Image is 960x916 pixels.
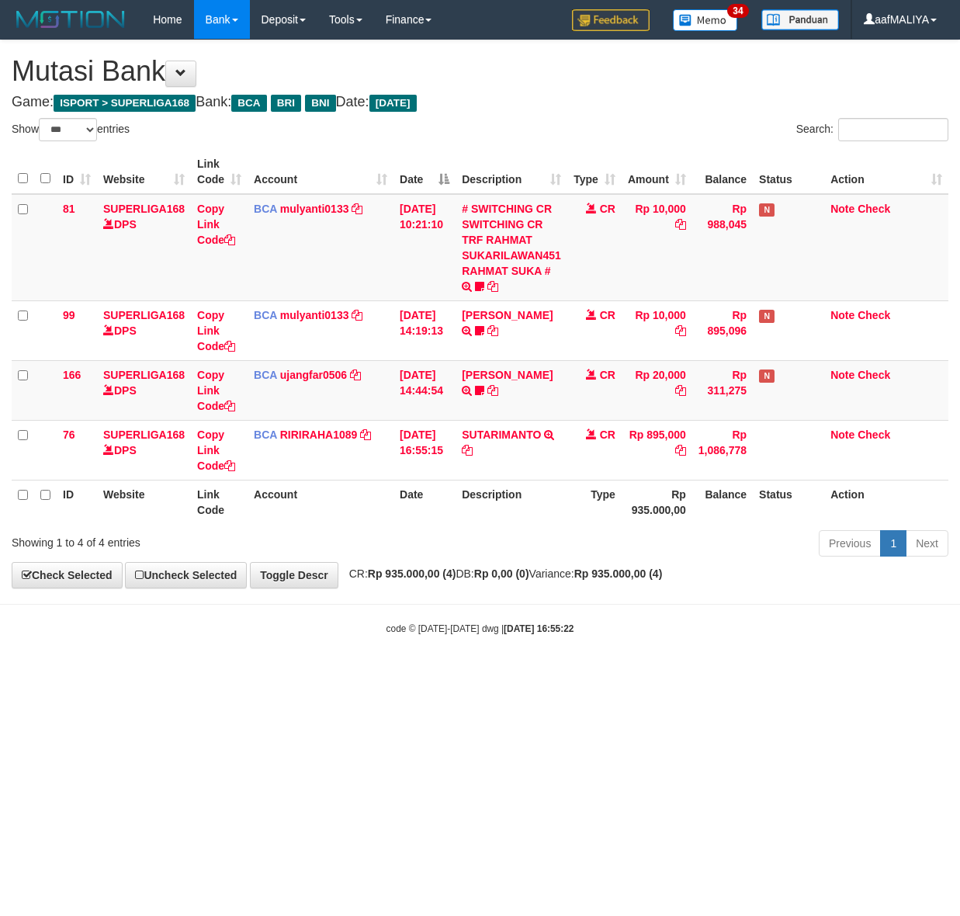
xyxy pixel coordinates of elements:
a: Next [906,530,948,557]
span: CR [600,369,615,381]
span: CR [600,309,615,321]
th: Date [393,480,456,524]
th: Balance [692,480,753,524]
a: 1 [880,530,906,557]
td: [DATE] 16:55:15 [393,420,456,480]
td: DPS [97,300,191,360]
a: ujangfar0506 [280,369,347,381]
div: Showing 1 to 4 of 4 entries [12,529,388,550]
span: CR [600,203,615,215]
td: Rp 10,000 [622,194,692,301]
td: Rp 988,045 [692,194,753,301]
span: [DATE] [369,95,417,112]
span: BRI [271,95,301,112]
a: Check [858,203,890,215]
th: Rp 935.000,00 [622,480,692,524]
span: BCA [254,309,277,321]
a: Copy Rp 10,000 to clipboard [675,218,686,231]
span: 81 [63,203,75,215]
td: DPS [97,194,191,301]
img: panduan.png [761,9,839,30]
a: Copy Link Code [197,203,235,246]
a: Toggle Descr [250,562,338,588]
a: Copy mulyanti0133 to clipboard [352,309,362,321]
a: SUPERLIGA168 [103,309,185,321]
span: BNI [305,95,335,112]
a: Check [858,429,890,441]
span: BCA [254,369,277,381]
a: RIRIRAHA1089 [280,429,358,441]
td: DPS [97,420,191,480]
strong: Rp 935.000,00 (4) [574,567,663,580]
strong: [DATE] 16:55:22 [504,623,574,634]
a: mulyanti0133 [280,203,349,215]
a: Uncheck Selected [125,562,247,588]
input: Search: [838,118,948,141]
a: Copy RIRIRAHA1089 to clipboard [360,429,371,441]
span: CR: DB: Variance: [341,567,663,580]
strong: Rp 935.000,00 (4) [368,567,456,580]
th: Link Code: activate to sort column ascending [191,150,248,194]
span: BCA [254,429,277,441]
th: Action [824,480,948,524]
td: Rp 895,096 [692,300,753,360]
th: Type: activate to sort column ascending [567,150,622,194]
a: Copy ujangfar0506 to clipboard [350,369,361,381]
th: ID: activate to sort column ascending [57,150,97,194]
span: Has Note [759,310,775,323]
a: Copy Rp 895,000 to clipboard [675,444,686,456]
label: Search: [796,118,948,141]
th: Website [97,480,191,524]
a: Note [830,203,854,215]
a: Note [830,369,854,381]
th: Description: activate to sort column ascending [456,150,567,194]
td: Rp 1,086,778 [692,420,753,480]
a: Copy Link Code [197,309,235,352]
span: 34 [727,4,748,18]
td: [DATE] 10:21:10 [393,194,456,301]
h4: Game: Bank: Date: [12,95,948,110]
a: Copy Link Code [197,369,235,412]
a: Note [830,309,854,321]
span: 166 [63,369,81,381]
a: [PERSON_NAME] [462,369,553,381]
a: SUPERLIGA168 [103,203,185,215]
span: BCA [254,203,277,215]
td: [DATE] 14:19:13 [393,300,456,360]
td: Rp 311,275 [692,360,753,420]
th: Status [753,150,824,194]
td: Rp 10,000 [622,300,692,360]
a: # SWITCHING CR SWITCHING CR TRF RAHMAT SUKARILAWAN451 RAHMAT SUKA # [462,203,561,277]
strong: Rp 0,00 (0) [474,567,529,580]
a: Copy # SWITCHING CR SWITCHING CR TRF RAHMAT SUKARILAWAN451 RAHMAT SUKA # to clipboard [487,280,498,293]
th: Account [248,480,393,524]
small: code © [DATE]-[DATE] dwg | [386,623,574,634]
td: Rp 895,000 [622,420,692,480]
span: BCA [231,95,266,112]
a: Check Selected [12,562,123,588]
img: MOTION_logo.png [12,8,130,31]
th: Date: activate to sort column descending [393,150,456,194]
span: Has Note [759,370,775,383]
a: Copy NOVEN ELING PRAYOG to clipboard [487,384,498,397]
span: ISPORT > SUPERLIGA168 [54,95,196,112]
th: Account: activate to sort column ascending [248,150,393,194]
span: 99 [63,309,75,321]
th: Action: activate to sort column ascending [824,150,948,194]
a: Check [858,309,890,321]
th: Type [567,480,622,524]
a: Check [858,369,890,381]
a: Previous [819,530,881,557]
img: Feedback.jpg [572,9,650,31]
a: Copy mulyanti0133 to clipboard [352,203,362,215]
a: Copy Rp 20,000 to clipboard [675,384,686,397]
th: Status [753,480,824,524]
th: Description [456,480,567,524]
a: Copy MUHAMMAD REZA to clipboard [487,324,498,337]
a: mulyanti0133 [280,309,349,321]
a: Copy Link Code [197,429,235,472]
td: Rp 20,000 [622,360,692,420]
span: CR [600,429,615,441]
a: SUTARIMANTO [462,429,541,441]
td: DPS [97,360,191,420]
